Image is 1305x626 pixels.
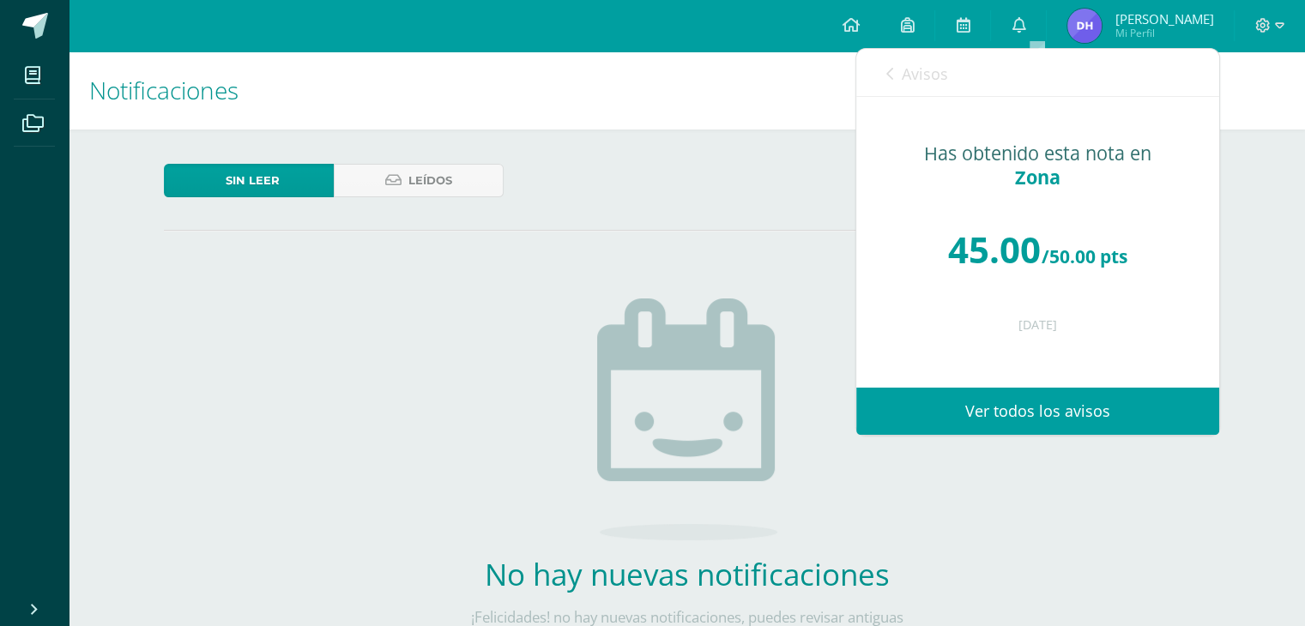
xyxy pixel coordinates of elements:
span: Avisos [902,63,948,84]
span: Leídos [408,165,452,196]
span: 45.00 [948,225,1041,274]
a: Sin leer [164,164,334,197]
img: no_activities.png [597,298,777,540]
span: [PERSON_NAME] [1115,10,1213,27]
div: Has obtenido esta nota en [891,141,1185,190]
span: /50.00 pts [1042,244,1127,268]
span: Notificaciones [89,74,239,106]
a: Ver todos los avisos [856,388,1219,435]
img: 4cebe4dcb2c6f309324b58d99f7f867b.png [1067,9,1102,43]
span: Sin leer [226,165,280,196]
a: Leídos [334,164,504,197]
span: Zona [1015,165,1060,190]
span: Mi Perfil [1115,26,1213,40]
div: [DATE] [891,318,1185,333]
h2: No hay nuevas notificaciones [434,554,940,594]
